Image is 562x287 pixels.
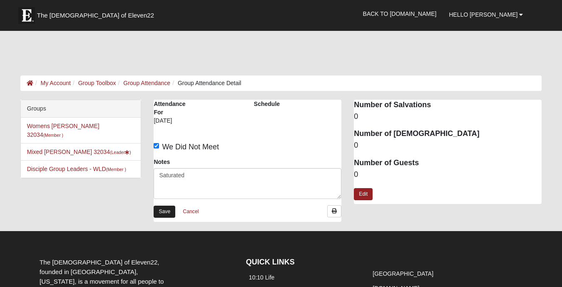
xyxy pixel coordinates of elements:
[154,206,175,218] a: Save
[18,7,35,24] img: Eleven22 logo
[21,100,141,118] div: Groups
[327,205,341,217] a: Print Attendance Roster
[254,100,280,108] label: Schedule
[154,100,191,116] label: Attendance For
[170,79,241,88] li: Group Attendance Detail
[443,4,529,25] a: Hello [PERSON_NAME]
[154,158,170,166] label: Notes
[43,133,63,138] small: (Member )
[354,100,542,111] dt: Number of Salvations
[354,128,542,139] dt: Number of [DEMOGRAPHIC_DATA]
[373,270,433,277] a: [GEOGRAPHIC_DATA]
[354,188,373,200] a: Edit
[354,111,542,122] dd: 0
[154,116,191,131] div: [DATE]
[106,167,126,172] small: (Member )
[37,11,154,20] span: The [DEMOGRAPHIC_DATA] of Eleven22
[177,205,204,218] a: Cancel
[14,3,181,24] a: The [DEMOGRAPHIC_DATA] of Eleven22
[27,166,126,172] a: Disciple Group Leaders - WLD(Member )
[27,149,131,155] a: Mixed [PERSON_NAME] 32034(Leader)
[162,143,219,151] span: We Did Not Meet
[357,3,443,24] a: Back to [DOMAIN_NAME]
[110,150,131,155] small: (Leader )
[27,123,99,138] a: Womens [PERSON_NAME] 32034(Member )
[41,80,71,86] a: My Account
[78,80,116,86] a: Group Toolbox
[354,169,542,180] dd: 0
[354,140,542,151] dd: 0
[123,80,170,86] a: Group Attendance
[246,258,357,267] h4: QUICK LINKS
[354,158,542,169] dt: Number of Guests
[449,11,517,18] span: Hello [PERSON_NAME]
[154,143,159,149] input: We Did Not Meet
